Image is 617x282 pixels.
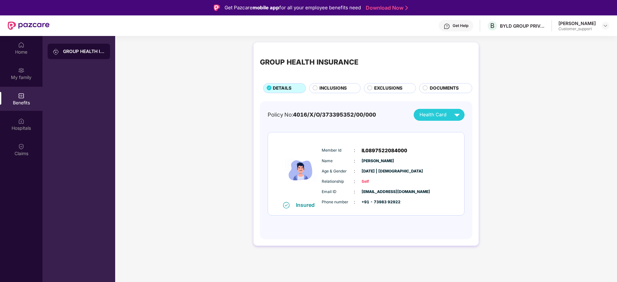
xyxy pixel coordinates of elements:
span: DOCUMENTS [430,85,459,92]
img: New Pazcare Logo [8,22,50,30]
span: : [354,157,355,164]
img: Stroke [405,4,408,11]
img: svg+xml;base64,PHN2ZyB3aWR0aD0iMjAiIGhlaWdodD0iMjAiIHZpZXdCb3g9IjAgMCAyMCAyMCIgZmlsbD0ibm9uZSIgeG... [53,48,59,55]
span: : [354,198,355,206]
span: : [354,178,355,185]
span: Relationship [322,179,354,185]
span: Name [322,158,354,164]
span: Email ID [322,189,354,195]
span: Age & Gender [322,168,354,174]
span: +91 - 73983 92922 [362,199,394,205]
img: svg+xml;base64,PHN2ZyB4bWxucz0iaHR0cDovL3d3dy53My5vcmcvMjAwMC9zdmciIHdpZHRoPSIxNiIgaGVpZ2h0PSIxNi... [283,202,290,208]
div: Policy No: [268,110,376,119]
div: GROUP HEALTH INSURANCE [63,48,105,55]
span: IL0897522084000 [362,147,407,154]
div: GROUP HEALTH INSURANCE [260,57,358,67]
span: Member Id [322,147,354,154]
img: Logo [214,4,220,11]
span: [PERSON_NAME] [362,158,394,164]
span: B [490,22,494,30]
span: EXCLUSIONS [374,85,402,92]
div: Get Help [453,23,468,28]
img: svg+xml;base64,PHN2ZyBpZD0iSG9tZSIgeG1sbnM9Imh0dHA6Ly93d3cudzMub3JnLzIwMDAvc3ZnIiB3aWR0aD0iMjAiIG... [18,42,24,48]
span: INCLUSIONS [319,85,347,92]
a: Download Now [366,4,406,11]
div: BYLD GROUP PRIVATE LIMITED [500,23,545,29]
img: svg+xml;base64,PHN2ZyBpZD0iQ2xhaW0iIHhtbG5zPSJodHRwOi8vd3d3LnczLm9yZy8yMDAwL3N2ZyIgd2lkdGg9IjIwIi... [18,143,24,150]
div: Get Pazcare for all your employee benefits need [225,4,361,12]
span: [DATE] | [DEMOGRAPHIC_DATA] [362,168,394,174]
span: : [354,188,355,195]
img: icon [281,139,320,202]
img: svg+xml;base64,PHN2ZyBpZD0iRHJvcGRvd24tMzJ4MzIiIHhtbG5zPSJodHRwOi8vd3d3LnczLm9yZy8yMDAwL3N2ZyIgd2... [603,23,608,28]
span: Self [362,179,394,185]
div: [PERSON_NAME] [558,20,596,26]
img: svg+xml;base64,PHN2ZyBpZD0iSG9zcGl0YWxzIiB4bWxucz0iaHR0cDovL3d3dy53My5vcmcvMjAwMC9zdmciIHdpZHRoPS... [18,118,24,124]
img: svg+xml;base64,PHN2ZyB4bWxucz0iaHR0cDovL3d3dy53My5vcmcvMjAwMC9zdmciIHZpZXdCb3g9IjAgMCAyNCAyNCIgd2... [451,109,463,120]
img: svg+xml;base64,PHN2ZyBpZD0iSGVscC0zMngzMiIgeG1sbnM9Imh0dHA6Ly93d3cudzMub3JnLzIwMDAvc3ZnIiB3aWR0aD... [444,23,450,30]
div: Customer_support [558,26,596,31]
span: DETAILS [273,85,291,92]
span: [EMAIL_ADDRESS][DOMAIN_NAME] [362,189,394,195]
span: : [354,147,355,154]
img: svg+xml;base64,PHN2ZyBpZD0iQmVuZWZpdHMiIHhtbG5zPSJodHRwOi8vd3d3LnczLm9yZy8yMDAwL3N2ZyIgd2lkdGg9Ij... [18,93,24,99]
div: Insured [296,202,318,208]
img: svg+xml;base64,PHN2ZyB3aWR0aD0iMjAiIGhlaWdodD0iMjAiIHZpZXdCb3g9IjAgMCAyMCAyMCIgZmlsbD0ibm9uZSIgeG... [18,67,24,74]
span: : [354,168,355,175]
span: 4016/X/O/373395352/00/000 [293,111,376,118]
span: Phone number [322,199,354,205]
strong: mobile app [253,4,279,11]
span: Health Card [419,111,447,119]
button: Health Card [414,109,465,121]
